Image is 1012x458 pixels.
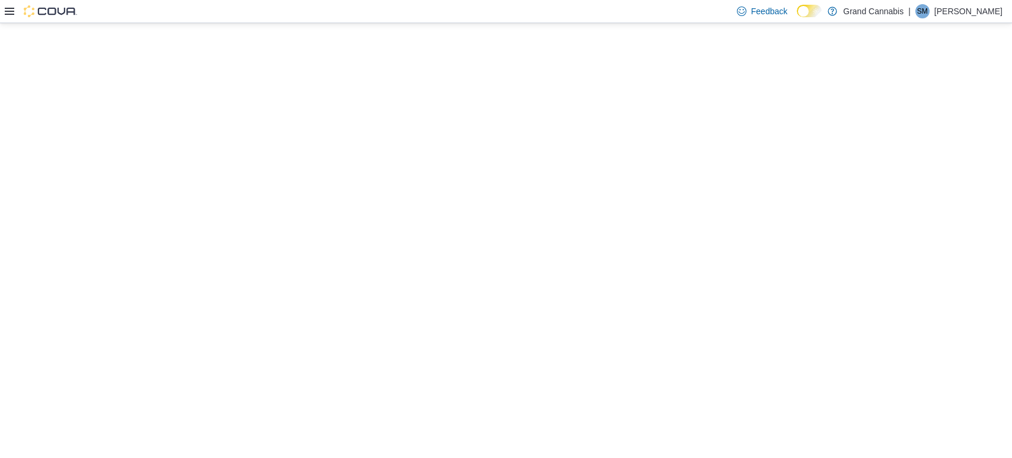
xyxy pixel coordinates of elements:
[751,5,787,17] span: Feedback
[797,5,822,17] input: Dark Mode
[915,4,930,18] div: Sara Mackie
[843,4,904,18] p: Grand Cannabis
[797,17,797,18] span: Dark Mode
[934,4,1003,18] p: [PERSON_NAME]
[24,5,77,17] img: Cova
[908,4,911,18] p: |
[917,4,928,18] span: SM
